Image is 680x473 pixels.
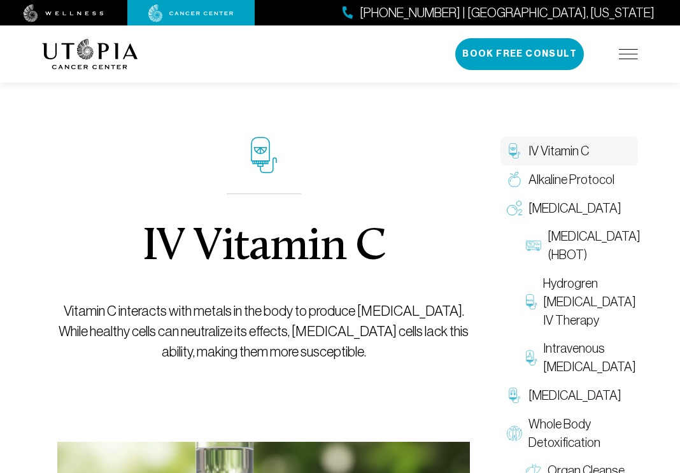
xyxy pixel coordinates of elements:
img: Chelation Therapy [507,388,522,403]
img: Oxygen Therapy [507,201,522,216]
img: cancer center [148,4,234,22]
img: Whole Body Detoxification [507,426,522,441]
span: Hydrogren [MEDICAL_DATA] IV Therapy [543,274,636,329]
img: Hyperbaric Oxygen Therapy (HBOT) [526,238,541,253]
img: wellness [24,4,104,22]
a: Whole Body Detoxification [500,410,638,457]
span: IV Vitamin C [528,142,589,160]
span: Intravenous [MEDICAL_DATA] [543,339,636,376]
span: [PHONE_NUMBER] | [GEOGRAPHIC_DATA], [US_STATE] [360,4,655,22]
a: [MEDICAL_DATA] [500,381,638,410]
a: Alkaline Protocol [500,166,638,194]
a: [PHONE_NUMBER] | [GEOGRAPHIC_DATA], [US_STATE] [343,4,655,22]
img: Intravenous Ozone Therapy [526,350,537,365]
img: Alkaline Protocol [507,172,522,187]
span: Whole Body Detoxification [528,415,632,452]
p: Vitamin C interacts with metals in the body to produce [MEDICAL_DATA]. While healthy cells can ne... [57,301,470,362]
span: [MEDICAL_DATA] (HBOT) [548,227,641,264]
a: [MEDICAL_DATA] (HBOT) [520,222,638,269]
span: Alkaline Protocol [528,171,614,189]
img: icon [251,137,277,173]
a: Hydrogren [MEDICAL_DATA] IV Therapy [520,269,638,334]
img: IV Vitamin C [507,143,522,159]
a: IV Vitamin C [500,137,638,166]
a: Intravenous [MEDICAL_DATA] [520,334,638,381]
img: icon-hamburger [619,49,638,59]
h1: IV Vitamin C [142,225,386,271]
img: Hydrogren Peroxide IV Therapy [526,294,537,309]
span: [MEDICAL_DATA] [528,199,621,218]
a: [MEDICAL_DATA] [500,194,638,223]
span: [MEDICAL_DATA] [528,386,621,405]
img: logo [42,39,138,69]
button: Book Free Consult [455,38,584,70]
